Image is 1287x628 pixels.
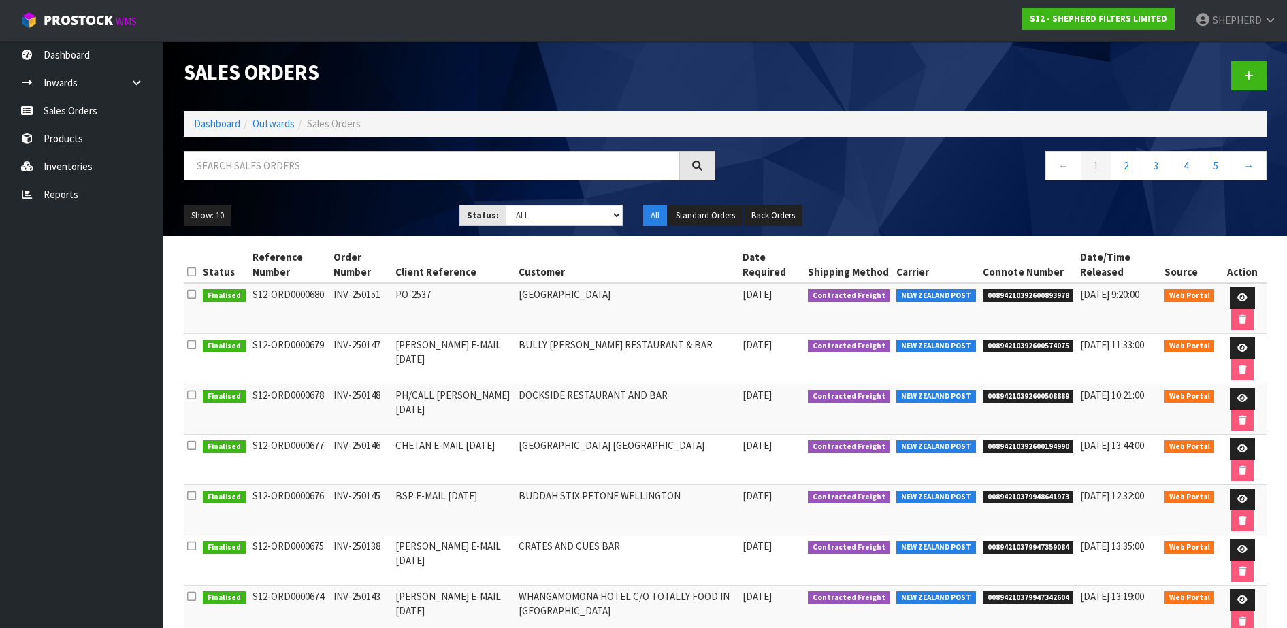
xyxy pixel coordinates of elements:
[252,117,295,130] a: Outwards
[1077,246,1160,283] th: Date/Time Released
[1080,389,1144,401] span: [DATE] 10:21:00
[896,491,976,504] span: NEW ZEALAND POST
[330,334,392,384] td: INV-250147
[1164,390,1215,403] span: Web Portal
[203,541,246,555] span: Finalised
[743,590,772,603] span: [DATE]
[808,491,890,504] span: Contracted Freight
[330,485,392,535] td: INV-250145
[896,289,976,303] span: NEW ZEALAND POST
[249,485,331,535] td: S12-ORD0000676
[203,340,246,353] span: Finalised
[896,340,976,353] span: NEW ZEALAND POST
[515,334,739,384] td: BULLY [PERSON_NAME] RESTAURANT & BAR
[668,205,743,227] button: Standard Orders
[1171,151,1201,180] a: 4
[804,246,894,283] th: Shipping Method
[1080,439,1144,452] span: [DATE] 13:44:00
[743,288,772,301] span: [DATE]
[1080,288,1139,301] span: [DATE] 9:20:00
[116,15,137,28] small: WMS
[1081,151,1111,180] a: 1
[808,591,890,605] span: Contracted Freight
[1080,338,1144,351] span: [DATE] 11:33:00
[467,210,499,221] strong: Status:
[249,435,331,485] td: S12-ORD0000677
[203,440,246,454] span: Finalised
[203,491,246,504] span: Finalised
[736,151,1267,184] nav: Page navigation
[896,390,976,403] span: NEW ZEALAND POST
[983,289,1074,303] span: 00894210392600893978
[203,289,246,303] span: Finalised
[1080,590,1144,603] span: [DATE] 13:19:00
[249,283,331,334] td: S12-ORD0000680
[983,340,1074,353] span: 00894210392600574075
[1164,440,1215,454] span: Web Portal
[330,283,392,334] td: INV-250151
[1164,591,1215,605] span: Web Portal
[896,440,976,454] span: NEW ZEALAND POST
[330,435,392,485] td: INV-250146
[203,390,246,403] span: Finalised
[1030,13,1167,24] strong: S12 - SHEPHERD FILTERS LIMITED
[392,384,515,435] td: PH/CALL [PERSON_NAME] [DATE]
[739,246,804,283] th: Date Required
[515,384,739,435] td: DOCKSIDE RESTAURANT AND BAR
[184,205,231,227] button: Show: 10
[1164,289,1215,303] span: Web Portal
[808,289,890,303] span: Contracted Freight
[184,61,715,84] h1: Sales Orders
[743,389,772,401] span: [DATE]
[983,541,1074,555] span: 00894210379947359084
[307,117,361,130] span: Sales Orders
[983,390,1074,403] span: 00894210392600508889
[44,12,113,29] span: ProStock
[330,535,392,586] td: INV-250138
[1080,489,1144,502] span: [DATE] 12:32:00
[392,535,515,586] td: [PERSON_NAME] E-MAIL [DATE]
[184,151,680,180] input: Search sales orders
[515,485,739,535] td: BUDDAH STIX PETONE WELLINGTON
[1161,246,1218,283] th: Source
[1111,151,1141,180] a: 2
[743,439,772,452] span: [DATE]
[983,491,1074,504] span: 00894210379948641973
[743,338,772,351] span: [DATE]
[194,117,240,130] a: Dashboard
[1213,14,1262,27] span: SHEPHERD
[1201,151,1231,180] a: 5
[392,485,515,535] td: BSP E-MAIL [DATE]
[983,591,1074,605] span: 00894210379947342604
[1218,246,1267,283] th: Action
[743,489,772,502] span: [DATE]
[203,591,246,605] span: Finalised
[392,283,515,334] td: PO-2537
[249,535,331,586] td: S12-ORD0000675
[515,535,739,586] td: CRATES AND CUES BAR
[643,205,667,227] button: All
[744,205,802,227] button: Back Orders
[392,435,515,485] td: CHETAN E-MAIL [DATE]
[20,12,37,29] img: cube-alt.png
[249,246,331,283] th: Reference Number
[808,390,890,403] span: Contracted Freight
[1231,151,1267,180] a: →
[983,440,1074,454] span: 00894210392600194990
[979,246,1077,283] th: Connote Number
[392,334,515,384] td: [PERSON_NAME] E-MAIL [DATE]
[515,283,739,334] td: [GEOGRAPHIC_DATA]
[896,541,976,555] span: NEW ZEALAND POST
[808,340,890,353] span: Contracted Freight
[330,384,392,435] td: INV-250148
[330,246,392,283] th: Order Number
[1141,151,1171,180] a: 3
[896,591,976,605] span: NEW ZEALAND POST
[1164,541,1215,555] span: Web Portal
[515,435,739,485] td: [GEOGRAPHIC_DATA] [GEOGRAPHIC_DATA]
[1164,340,1215,353] span: Web Portal
[249,334,331,384] td: S12-ORD0000679
[1164,491,1215,504] span: Web Portal
[249,384,331,435] td: S12-ORD0000678
[1080,540,1144,552] span: [DATE] 13:35:00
